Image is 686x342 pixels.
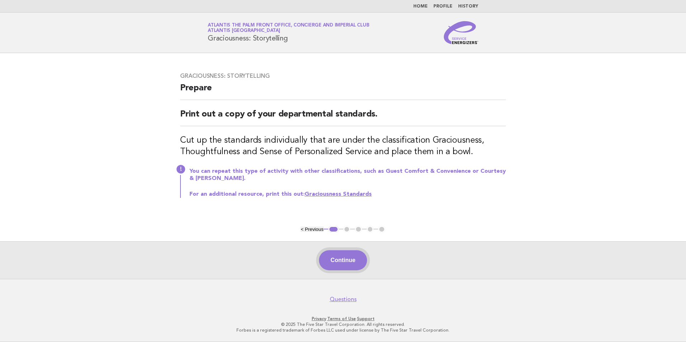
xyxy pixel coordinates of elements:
[123,316,563,322] p: · ·
[189,191,506,198] p: For an additional resource, print this out:
[327,316,356,321] a: Terms of Use
[319,250,367,270] button: Continue
[180,82,506,100] h2: Prepare
[208,29,280,33] span: Atlantis [GEOGRAPHIC_DATA]
[123,322,563,327] p: © 2025 The Five Star Travel Corporation. All rights reserved.
[458,4,478,9] a: History
[180,72,506,80] h3: Graciousness: Storytelling
[433,4,452,9] a: Profile
[328,226,339,233] button: 1
[208,23,369,33] a: Atlantis The Palm Front Office, Concierge and Imperial ClubAtlantis [GEOGRAPHIC_DATA]
[312,316,326,321] a: Privacy
[330,296,357,303] a: Questions
[180,135,506,158] h3: Cut up the standards individually that are under the classification Graciousness, Thoughtfulness ...
[301,227,323,232] button: < Previous
[357,316,375,321] a: Support
[208,23,369,42] h1: Graciousness: Storytelling
[123,327,563,333] p: Forbes is a registered trademark of Forbes LLC used under license by The Five Star Travel Corpora...
[189,168,506,182] p: You can repeat this type of activity with other classifications, such as Guest Comfort & Convenie...
[413,4,428,9] a: Home
[444,21,478,44] img: Service Energizers
[180,109,506,126] h2: Print out a copy of your departmental standards.
[305,191,372,197] a: Graciousness Standards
